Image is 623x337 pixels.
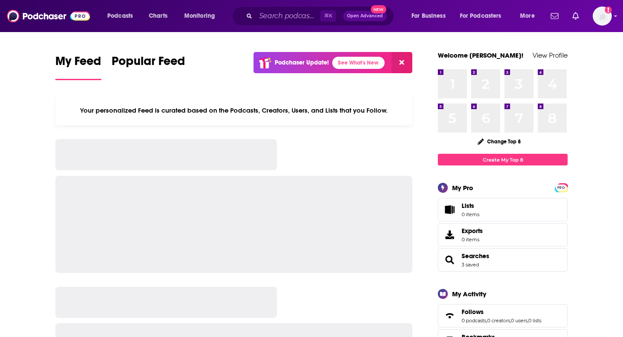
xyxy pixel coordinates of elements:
[472,136,526,147] button: Change Top 8
[460,10,501,22] span: For Podcasters
[438,198,568,221] a: Lists
[462,308,484,316] span: Follows
[462,227,483,235] span: Exports
[569,9,582,23] a: Show notifications dropdown
[107,10,133,22] span: Podcasts
[112,54,185,74] span: Popular Feed
[332,57,385,69] a: See What's New
[528,318,541,324] a: 0 lists
[462,308,541,316] a: Follows
[343,11,387,21] button: Open AdvancedNew
[112,54,185,80] a: Popular Feed
[454,9,514,23] button: open menu
[486,318,487,324] span: ,
[405,9,456,23] button: open menu
[441,204,458,216] span: Lists
[184,10,215,22] span: Monitoring
[462,262,479,268] a: 3 saved
[438,304,568,327] span: Follows
[438,51,523,59] a: Welcome [PERSON_NAME]!
[371,5,386,13] span: New
[556,184,566,191] a: PRO
[143,9,173,23] a: Charts
[441,229,458,241] span: Exports
[462,252,489,260] a: Searches
[511,318,527,324] a: 0 users
[462,202,479,210] span: Lists
[55,54,101,80] a: My Feed
[101,9,144,23] button: open menu
[441,310,458,322] a: Follows
[275,59,329,66] p: Podchaser Update!
[547,9,562,23] a: Show notifications dropdown
[149,10,167,22] span: Charts
[438,248,568,272] span: Searches
[55,54,101,74] span: My Feed
[178,9,226,23] button: open menu
[452,290,486,298] div: My Activity
[452,184,473,192] div: My Pro
[441,254,458,266] a: Searches
[55,96,412,125] div: Your personalized Feed is curated based on the Podcasts, Creators, Users, and Lists that you Follow.
[462,318,486,324] a: 0 podcasts
[462,202,474,210] span: Lists
[462,211,479,217] span: 0 items
[7,8,90,24] img: Podchaser - Follow, Share and Rate Podcasts
[347,14,383,18] span: Open Advanced
[240,6,402,26] div: Search podcasts, credits, & more...
[462,237,483,243] span: 0 items
[487,318,510,324] a: 0 creators
[514,9,546,23] button: open menu
[438,154,568,165] a: Create My Top 8
[411,10,446,22] span: For Business
[256,9,320,23] input: Search podcasts, credits, & more...
[605,6,612,13] svg: Add a profile image
[438,223,568,246] a: Exports
[510,318,511,324] span: ,
[593,6,612,26] img: User Profile
[533,51,568,59] a: View Profile
[593,6,612,26] button: Show profile menu
[593,6,612,26] span: Logged in as kgolds
[556,185,566,191] span: PRO
[520,10,535,22] span: More
[320,10,336,22] span: ⌘ K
